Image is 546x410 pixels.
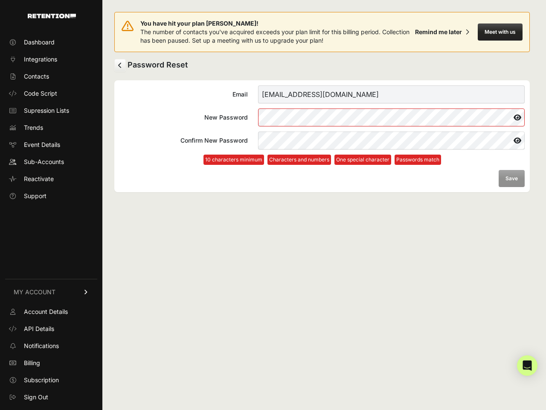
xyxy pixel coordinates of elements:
a: Code Script [5,87,97,100]
span: You have hit your plan [PERSON_NAME]! [140,19,412,28]
span: Sign Out [24,393,48,401]
span: Notifications [24,342,59,350]
a: Trends [5,121,97,135]
button: Remind me later [412,24,473,40]
a: Integrations [5,53,97,66]
li: Passwords match [395,155,441,165]
li: 10 characters minimum [203,155,264,165]
input: Email [258,85,525,103]
a: Supression Lists [5,104,97,117]
a: Contacts [5,70,97,83]
a: Dashboard [5,35,97,49]
span: Integrations [24,55,57,64]
a: Subscription [5,373,97,387]
div: Open Intercom Messenger [517,355,537,376]
div: New Password [119,113,248,122]
a: Billing [5,356,97,370]
span: Account Details [24,307,68,316]
span: Reactivate [24,175,54,183]
span: Contacts [24,72,49,81]
span: MY ACCOUNT [14,288,55,296]
span: Subscription [24,376,59,384]
div: Remind me later [415,28,462,36]
span: Trends [24,123,43,132]
a: MY ACCOUNT [5,279,97,305]
span: Supression Lists [24,106,69,115]
input: Confirm New Password [258,132,525,149]
div: Confirm New Password [119,136,248,145]
button: Meet with us [478,23,523,41]
span: Support [24,192,46,200]
input: New Password [258,108,525,126]
a: Account Details [5,305,97,319]
img: Retention.com [28,14,76,18]
a: Notifications [5,339,97,353]
span: The number of contacts you've acquired exceeds your plan limit for this billing period. Collectio... [140,28,409,44]
a: Support [5,189,97,203]
a: Event Details [5,138,97,152]
a: API Details [5,322,97,336]
span: Billing [24,359,40,367]
li: Characters and numbers [267,155,331,165]
a: Sign Out [5,390,97,404]
span: API Details [24,325,54,333]
div: Email [119,90,248,99]
span: Event Details [24,141,60,149]
span: Sub-Accounts [24,158,64,166]
li: One special character [334,155,391,165]
span: Dashboard [24,38,55,47]
a: Sub-Accounts [5,155,97,169]
a: Reactivate [5,172,97,186]
h2: Password Reset [114,59,530,72]
span: Code Script [24,89,57,98]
